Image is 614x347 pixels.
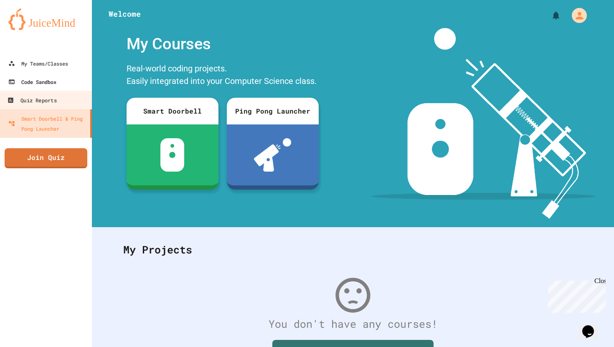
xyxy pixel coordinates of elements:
[227,98,319,124] div: Ping Pong Launcher
[8,58,68,68] div: My Teams/Classes
[115,316,591,332] div: You don't have any courses!
[3,3,58,53] div: Chat with us now!Close
[254,138,291,172] img: ppl-with-ball.png
[545,277,606,313] iframe: chat widget
[122,28,323,60] div: My Courses
[122,60,323,91] div: Real-world coding projects. Easily integrated into your Computer Science class.
[8,114,87,134] div: Smart Doorbell & Ping Pong Launcher
[371,28,595,219] img: banner-image-my-projects.png
[8,77,56,87] div: Code Sandbox
[7,95,56,106] div: Quiz Reports
[535,8,563,23] div: My Notifications
[579,314,606,339] iframe: chat widget
[115,233,591,266] div: My Projects
[5,148,87,168] a: Join Quiz
[160,138,184,172] img: sdb-white.svg
[127,98,218,124] div: Smart Doorbell
[8,8,84,30] img: logo-orange.svg
[563,6,589,25] div: My Account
